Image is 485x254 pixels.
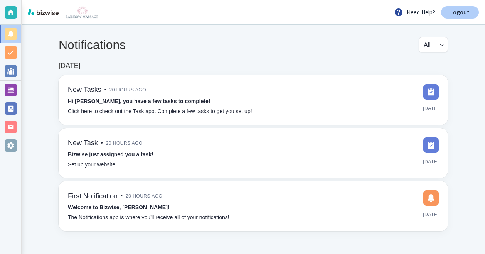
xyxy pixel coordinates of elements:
[59,181,448,231] a: First Notification•20 hours agoWelcome to Bizwise, [PERSON_NAME]!The Notifications app is where y...
[68,192,118,201] h6: First Notification
[450,10,470,15] p: Logout
[423,84,439,100] img: DashboardSidebarTasks.svg
[28,9,59,15] img: bizwise
[126,190,162,202] span: 20 hours ago
[59,37,126,52] h4: Notifications
[423,156,439,168] span: [DATE]
[441,6,479,19] a: Logout
[423,103,439,114] span: [DATE]
[68,161,115,169] p: Set up your website
[68,86,101,94] h6: New Tasks
[121,192,123,200] p: •
[68,139,98,147] h6: New Task
[68,151,153,157] strong: Bizwise just assigned you a task!
[423,190,439,206] img: DashboardSidebarNotification.svg
[68,204,169,210] strong: Welcome to Bizwise, [PERSON_NAME]!
[106,137,143,149] span: 20 hours ago
[59,128,448,178] a: New Task•20 hours agoBizwise just assigned you a task!Set up your website[DATE]
[68,107,252,116] p: Click here to check out the Task app. Complete a few tasks to get you set up!
[109,84,146,96] span: 20 hours ago
[59,62,81,70] h6: [DATE]
[394,8,435,17] p: Need Help?
[101,139,103,147] p: •
[59,75,448,125] a: New Tasks•20 hours agoHi [PERSON_NAME], you have a few tasks to complete!Click here to check out ...
[65,6,99,19] img: Rainbow Massage LLC
[68,213,229,222] p: The Notifications app is where you’ll receive all of your notifications!
[68,98,211,104] strong: Hi [PERSON_NAME], you have a few tasks to complete!
[423,209,439,220] span: [DATE]
[104,86,106,94] p: •
[424,37,443,52] div: All
[423,137,439,153] img: DashboardSidebarTasks.svg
